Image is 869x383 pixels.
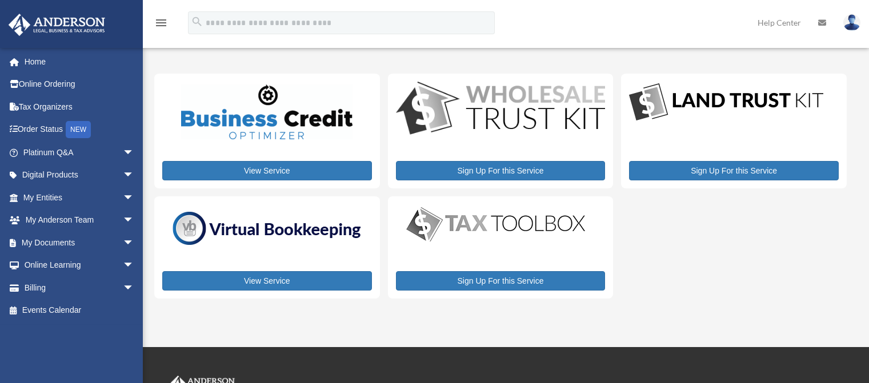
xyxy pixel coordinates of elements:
[8,231,151,254] a: My Documentsarrow_drop_down
[8,186,151,209] a: My Entitiesarrow_drop_down
[8,50,151,73] a: Home
[629,82,823,123] img: LandTrust_lgo-1.jpg
[396,161,606,180] a: Sign Up For this Service
[162,161,372,180] a: View Service
[8,276,151,299] a: Billingarrow_drop_down
[396,271,606,291] a: Sign Up For this Service
[8,209,151,232] a: My Anderson Teamarrow_drop_down
[8,118,151,142] a: Order StatusNEW
[123,209,146,232] span: arrow_drop_down
[154,16,168,30] i: menu
[8,141,151,164] a: Platinum Q&Aarrow_drop_down
[123,164,146,187] span: arrow_drop_down
[191,15,203,28] i: search
[396,204,596,244] img: taxtoolbox_new-1.webp
[162,271,372,291] a: View Service
[5,14,109,36] img: Anderson Advisors Platinum Portal
[629,161,839,180] a: Sign Up For this Service
[8,254,151,277] a: Online Learningarrow_drop_down
[8,164,146,187] a: Digital Productsarrow_drop_down
[66,121,91,138] div: NEW
[123,186,146,209] span: arrow_drop_down
[8,95,151,118] a: Tax Organizers
[154,20,168,30] a: menu
[123,276,146,300] span: arrow_drop_down
[843,14,860,31] img: User Pic
[396,82,606,137] img: WS-Trust-Kit-lgo-1.jpg
[123,254,146,277] span: arrow_drop_down
[123,231,146,255] span: arrow_drop_down
[8,299,151,322] a: Events Calendar
[8,73,151,96] a: Online Ordering
[123,141,146,164] span: arrow_drop_down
